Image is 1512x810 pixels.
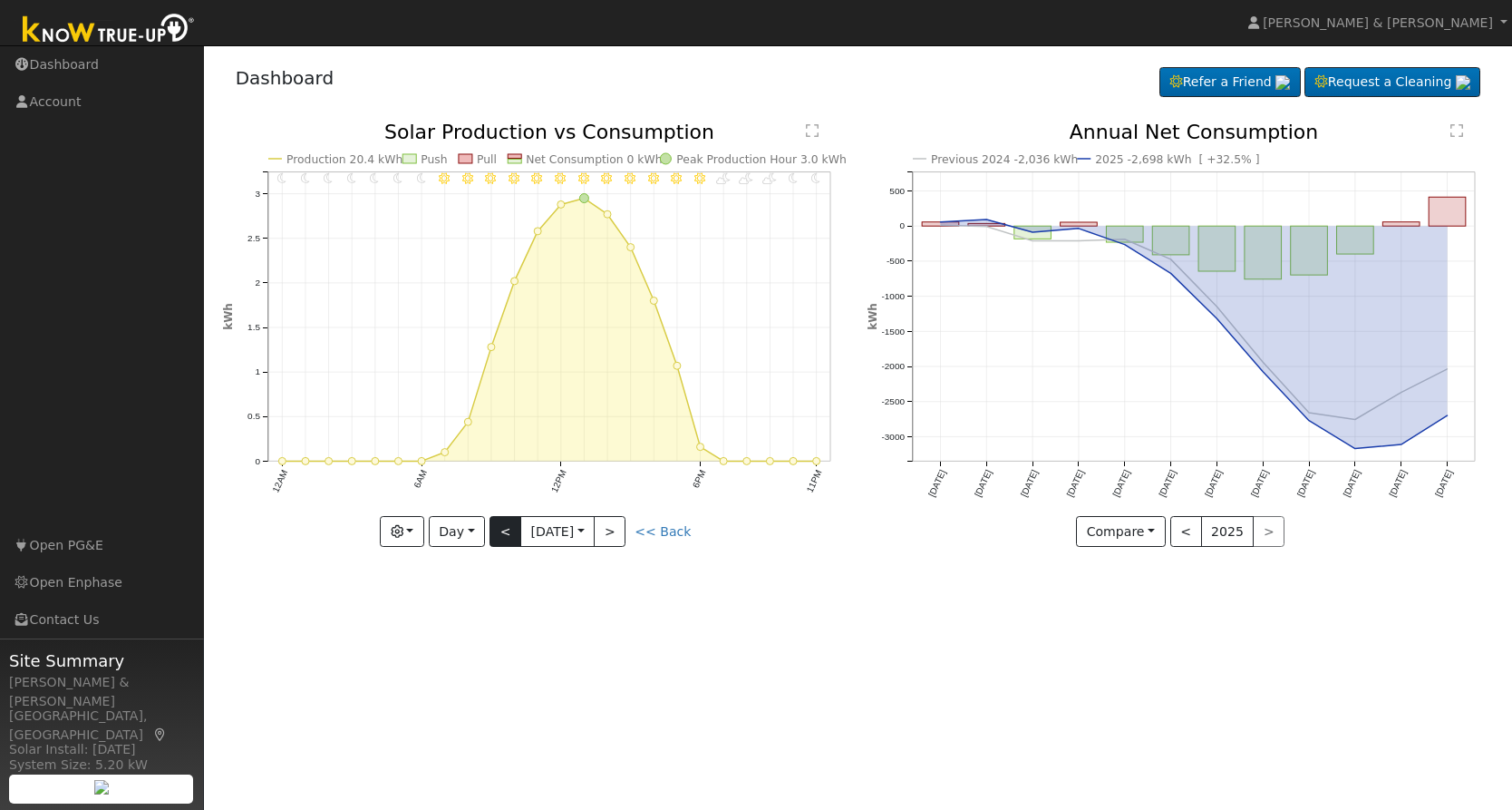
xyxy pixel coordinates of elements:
button: Compare [1076,516,1166,547]
text: 3 [255,189,260,199]
rect: onclick="" [1061,222,1098,226]
circle: onclick="" [371,458,378,465]
circle: onclick="" [983,216,990,223]
div: Solar Install: [DATE] [9,740,194,759]
text: [DATE] [973,468,993,498]
text: 1.5 [247,323,260,333]
text:  [806,123,819,138]
circle: onclick="" [1398,441,1405,448]
circle: onclick="" [743,458,751,465]
text: kWh [867,303,879,330]
circle: onclick="" [1029,229,1036,236]
text: -1500 [881,327,905,337]
text: [DATE] [1203,468,1224,498]
text: 1 [255,367,260,377]
i: 4PM - Clear [647,173,658,184]
i: 10AM - Clear [509,173,519,184]
text: 11PM [805,469,824,494]
circle: onclick="" [1121,236,1129,243]
circle: onclick="" [534,228,541,235]
circle: onclick="" [1029,238,1036,245]
circle: onclick="" [937,221,945,229]
i: 11PM - MostlyClear [811,173,820,184]
circle: onclick="" [813,458,820,465]
span: Site Summary [9,649,194,673]
circle: onclick="" [790,458,797,465]
circle: onclick="" [302,458,309,465]
text: 6PM [691,469,708,490]
circle: onclick="" [1214,303,1221,310]
i: 5PM - Clear [671,173,682,184]
rect: onclick="" [968,224,1005,227]
circle: onclick="" [1075,238,1082,245]
rect: onclick="" [1152,226,1189,255]
text: 0.5 [247,412,260,422]
circle: onclick="" [325,458,332,465]
text: Annual Net Consumption [1070,121,1319,143]
text: -2500 [881,396,905,406]
text: [DATE] [1019,468,1040,498]
text: -500 [887,256,905,266]
i: 9PM - PartlyCloudy [762,173,777,184]
text: 2025 -2,698 kWh [ +32.5% ] [1095,153,1259,166]
i: 6PM - Clear [694,173,705,184]
circle: onclick="" [720,458,727,465]
circle: onclick="" [1168,256,1175,263]
circle: onclick="" [1444,366,1451,373]
text: -2000 [881,362,905,372]
button: < [489,516,521,547]
img: retrieve [94,780,109,795]
circle: onclick="" [696,444,703,451]
text: 0 [899,221,905,231]
rect: onclick="" [1245,226,1282,279]
img: Know True-Up [14,10,204,51]
text: [DATE] [1434,468,1455,498]
span: [PERSON_NAME] & [PERSON_NAME] [1263,15,1493,30]
circle: onclick="" [1168,270,1175,278]
circle: onclick="" [418,458,425,465]
i: 7PM - PartlyCloudy [716,173,731,184]
text: kWh [222,303,235,330]
i: 7AM - Clear [439,173,450,184]
text: Previous 2024 -2,036 kWh [931,153,1079,166]
circle: onclick="" [464,419,471,426]
circle: onclick="" [604,210,611,218]
text: -3000 [881,432,905,442]
div: [PERSON_NAME] & [PERSON_NAME] [9,673,194,711]
circle: onclick="" [1121,241,1129,249]
circle: onclick="" [1075,225,1082,232]
text: Production 20.4 kWh [286,153,402,166]
rect: onclick="" [1337,226,1374,254]
circle: onclick="" [278,458,286,465]
circle: onclick="" [1305,417,1313,425]
circle: onclick="" [626,244,634,251]
rect: onclick="" [1198,226,1236,271]
text: [DATE] [1388,468,1409,498]
circle: onclick="" [1444,412,1451,419]
circle: onclick="" [983,223,990,230]
i: 3PM - Clear [625,173,635,184]
text: 12PM [549,469,568,494]
circle: onclick="" [1214,315,1221,322]
rect: onclick="" [1014,226,1052,239]
circle: onclick="" [937,219,945,226]
rect: onclick="" [1107,226,1144,242]
circle: onclick="" [1398,389,1405,396]
circle: onclick="" [348,458,355,465]
a: Dashboard [236,67,334,89]
rect: onclick="" [1383,222,1420,227]
a: Map [152,727,169,742]
circle: onclick="" [1352,445,1359,453]
text: [DATE] [926,468,947,498]
button: [DATE] [520,516,595,547]
text: [DATE] [1065,468,1086,498]
text: 2 [255,278,260,288]
button: 2025 [1201,516,1255,547]
text: 0 [255,456,260,466]
text:  [1450,123,1463,138]
text: [DATE] [1342,468,1362,498]
text: [DATE] [1295,468,1316,498]
text: 6AM [412,469,429,490]
text: -1000 [881,291,905,301]
i: 4AM - Clear [370,173,379,184]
